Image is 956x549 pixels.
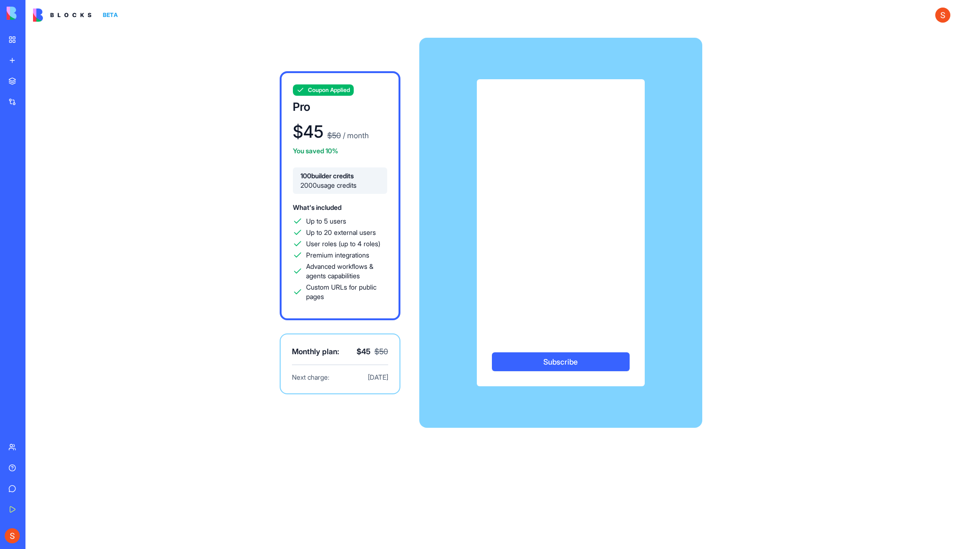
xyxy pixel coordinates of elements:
span: [DATE] [368,373,388,382]
span: Up to 5 users [306,216,346,226]
img: logo [33,8,91,22]
img: ACg8ocITB9F-s8wEw-zm5GPn6ioG2VHO-LRQmQ6l-__lNJtjUGwDKg=s96-c [935,8,950,23]
iframe: Secure payment input frame [490,92,632,339]
span: Premium integrations [306,250,369,260]
p: $ 50 [374,346,388,357]
span: 2000 usage credits [300,181,380,190]
span: Up to 20 external users [306,228,376,237]
button: Subscribe [492,352,630,371]
h1: $ 45 [293,122,324,141]
img: ACg8ocITB9F-s8wEw-zm5GPn6ioG2VHO-LRQmQ6l-__lNJtjUGwDKg=s96-c [5,528,20,543]
div: BETA [99,8,122,22]
span: Advanced workflows & agents capabilities [306,262,387,281]
img: logo [7,7,65,20]
span: What's included [293,203,341,211]
span: Next charge: [292,373,329,382]
span: 100 builder credits [300,171,380,181]
span: You saved 10% [293,147,338,155]
a: BETA [33,8,122,22]
span: User roles (up to 4 roles) [306,239,380,249]
span: Monthly plan: [292,346,339,357]
h3: Pro [293,100,387,115]
span: Custom URLs for public pages [306,283,387,301]
span: $ 45 [357,346,371,357]
span: Coupon Applied [308,86,350,94]
p: $ 50 [327,130,341,141]
p: / month [341,130,369,141]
